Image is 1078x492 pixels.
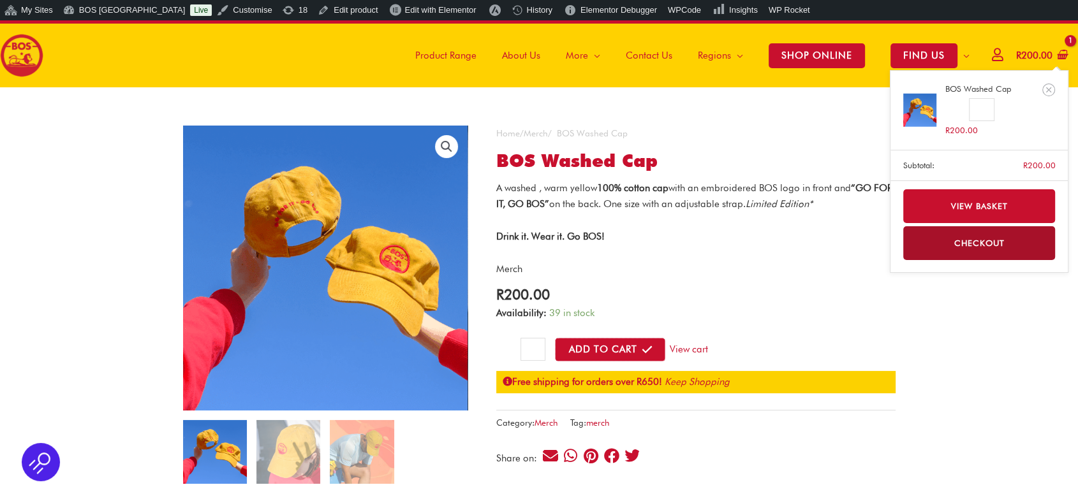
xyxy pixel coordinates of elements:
[903,189,1056,223] a: View basket
[496,415,558,431] span: Category:
[1014,41,1068,70] a: View Shopping Cart, 1 items
[570,415,610,431] span: Tag:
[496,307,547,319] span: Availability:
[903,93,937,127] img: bos cap
[685,24,756,87] a: Regions
[698,36,731,75] span: Regions
[945,83,1038,96] a: BOS Washed Cap
[746,198,813,210] em: Limited Edition*
[502,36,540,75] span: About Us
[549,307,594,319] span: 39 in stock
[521,338,545,361] input: Product quantity
[582,447,600,465] div: Share on pinterest
[542,447,559,465] div: Share on email
[613,24,685,87] a: Contact Us
[535,417,558,428] a: Merch
[183,420,247,484] img: bos cap
[435,135,458,158] a: View full-screen image gallery
[769,43,865,68] span: SHOP ONLINE
[393,24,982,87] nav: Site Navigation
[553,24,613,87] a: More
[890,43,957,68] span: FIND US
[496,150,896,172] h1: BOS Washed Cap
[626,36,672,75] span: Contact Us
[496,261,896,277] p: Merch
[945,125,977,135] bdi: 200.00
[489,24,553,87] a: About Us
[623,447,640,465] div: Share on twitter
[190,4,212,16] a: Live
[756,24,878,87] a: SHOP ONLINE
[330,420,394,484] img: bos cooler bag
[597,182,668,194] strong: 100% cotton cap
[729,5,758,15] span: Insights
[496,286,550,303] bdi: 200.00
[603,447,620,465] div: Share on facebook
[945,125,949,135] span: R
[402,24,489,87] a: Product Range
[1023,160,1027,170] span: R
[1016,50,1021,61] span: R
[562,447,579,465] div: Share on whatsapp
[496,126,896,141] nav: Breadcrumb
[903,159,964,172] strong: Subtotal:
[405,5,476,15] span: Edit with Elementor
[496,231,605,242] strong: Drink it. Wear it. Go BOS!
[415,36,476,75] span: Product Range
[969,98,994,121] input: Product quantity
[566,36,588,75] span: More
[903,226,1056,260] a: Checkout
[503,376,662,387] strong: Free shipping for orders over R650!
[665,338,711,358] a: View cart
[1042,83,1055,96] a: Remove BOS Washed Cap from cart
[468,126,753,410] img: bos cooler bag
[524,128,548,138] a: Merch
[1016,50,1052,61] bdi: 200.00
[496,454,542,463] div: Share on:
[665,376,730,387] a: Keep Shopping
[555,338,665,361] button: Add to Cart
[586,417,610,428] a: merch
[256,420,320,484] img: bos cooler bag
[496,182,892,210] strong: “GO FOR IT, GO BOS”
[496,182,892,210] span: A washed , warm yellow with an embroidered BOS logo in front and on the back. One size with an ad...
[1023,160,1055,170] bdi: 200.00
[496,286,504,303] span: R
[496,128,520,138] a: Home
